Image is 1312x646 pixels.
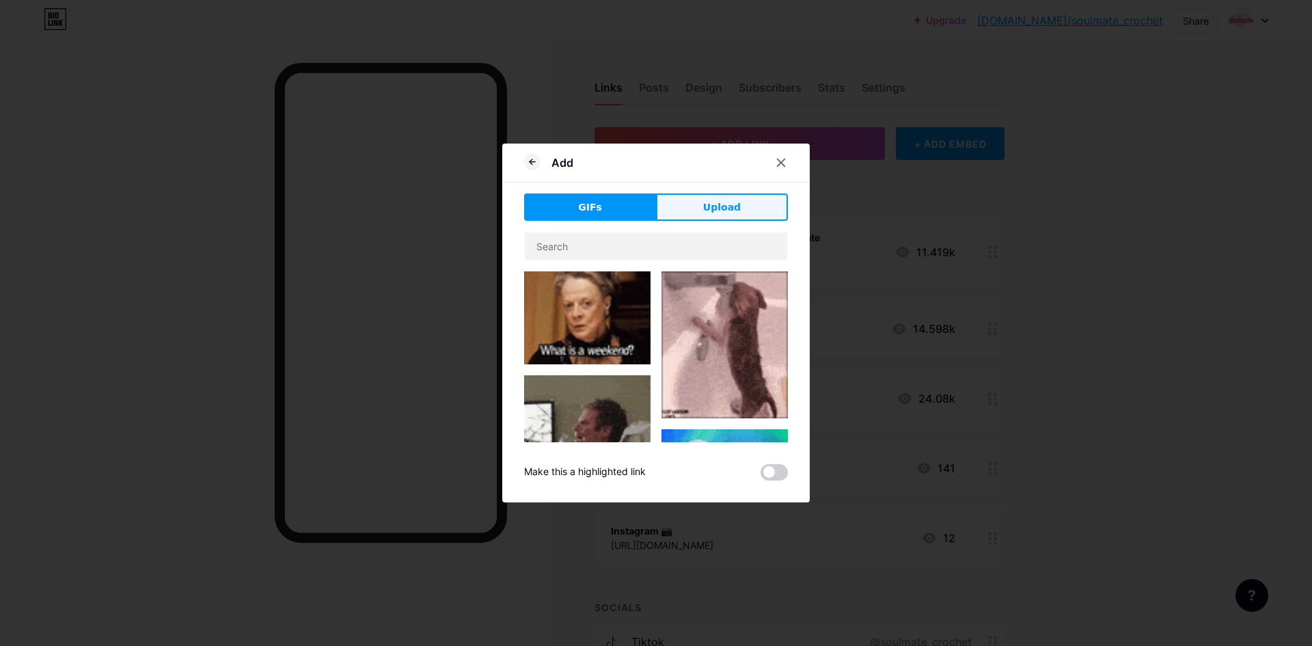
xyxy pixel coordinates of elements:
div: Make this a highlighted link [524,464,646,481]
input: Search [525,232,787,260]
div: Add [551,154,573,171]
img: Gihpy [661,429,788,526]
span: Upload [703,200,741,215]
button: GIFs [524,193,656,221]
span: GIFs [578,200,602,215]
button: Upload [656,193,788,221]
img: Gihpy [524,375,651,502]
img: Gihpy [661,271,788,418]
img: Gihpy [524,271,651,364]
